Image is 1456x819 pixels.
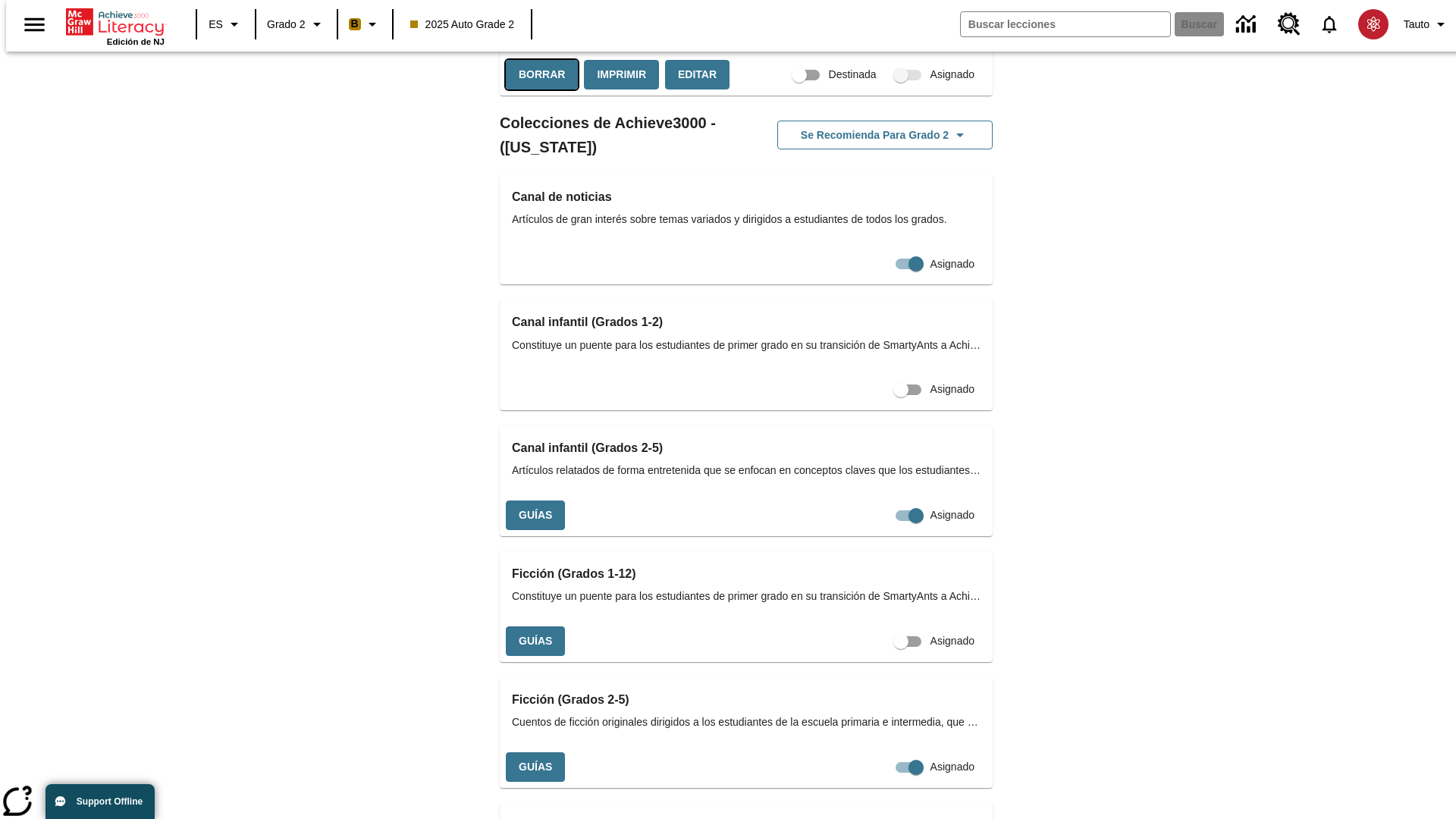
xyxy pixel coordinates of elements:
span: Constituye un puente para los estudiantes de primer grado en su transición de SmartyAnts a Achiev... [512,588,981,604]
button: Escoja un nuevo avatar [1349,5,1398,44]
button: Guías [506,500,565,530]
h3: Canal de noticias [512,187,981,208]
input: Buscar campo [961,12,1170,36]
span: Constituye un puente para los estudiantes de primer grado en su transición de SmartyAnts a Achiev... [512,337,981,353]
span: Artículos relatados de forma entretenida que se enfocan en conceptos claves que los estudiantes a... [512,463,981,479]
span: Destinada [829,67,877,83]
h3: Ficción (Grados 2-5) [512,689,981,711]
button: Imprimir, Se abrirá en una ventana nueva [584,60,659,89]
a: Centro de información [1227,4,1269,45]
h3: Canal infantil (Grados 1-2) [512,312,981,333]
span: ES [209,17,223,33]
span: Artículos de gran interés sobre temas variados y dirigidos a estudiantes de todos los grados. [512,212,981,227]
span: Asignado [930,507,974,523]
span: Grado 2 [267,17,306,33]
h2: Colecciones de Achieve3000 - ([US_STATE]) [500,111,746,159]
button: Editar [665,60,730,89]
span: Cuentos de ficción originales dirigidos a los estudiantes de la escuela primaria e intermedia, qu... [512,714,981,730]
img: avatar image [1358,9,1389,39]
button: Borrar [506,60,578,89]
span: Asignado [930,633,974,649]
span: Asignado [930,67,974,83]
span: Tauto [1404,17,1429,33]
button: Perfil/Configuración [1398,11,1456,38]
span: Edición de NJ [107,37,165,46]
span: B [351,14,359,33]
button: Boost El color de la clase es anaranjado claro. Cambiar el color de la clase. [343,11,388,38]
a: Notificaciones [1310,5,1349,44]
h3: Ficción (Grados 1-12) [512,563,981,585]
button: Guías [506,752,565,782]
h3: Canal infantil (Grados 2-5) [512,438,981,459]
span: Support Offline [77,796,143,807]
button: Abrir el menú lateral [12,2,57,47]
span: 2025 Auto Grade 2 [410,17,515,33]
a: Portada [66,7,165,37]
button: Support Offline [45,784,155,819]
button: Lenguaje: ES, Selecciona un idioma [202,11,250,38]
button: Grado: Grado 2, Elige un grado [261,11,332,38]
div: Portada [66,5,165,46]
span: Asignado [930,256,974,272]
button: Se recomienda para Grado 2 [777,121,993,150]
span: Asignado [930,381,974,397]
button: Guías [506,626,565,656]
a: Centro de recursos, Se abrirá en una pestaña nueva. [1269,4,1310,45]
span: Asignado [930,759,974,775]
